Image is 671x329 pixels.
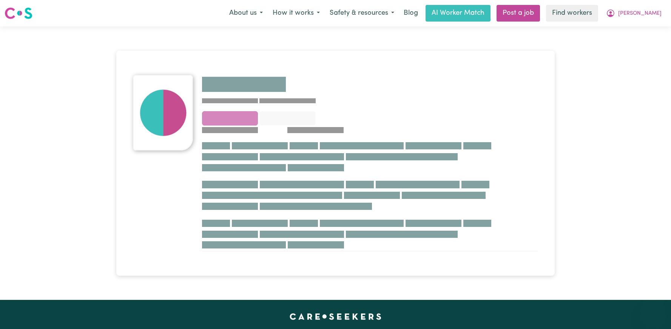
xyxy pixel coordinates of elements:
a: Blog [399,5,423,22]
span: [PERSON_NAME] [618,9,662,18]
a: Careseekers home page [290,313,381,320]
img: Careseekers logo [5,6,32,20]
button: Safety & resources [325,5,399,21]
a: Careseekers logo [5,5,32,22]
iframe: Button to launch messaging window [641,299,665,323]
button: My Account [601,5,666,21]
a: AI Worker Match [426,5,491,22]
a: Post a job [497,5,540,22]
button: How it works [268,5,325,21]
button: About us [224,5,268,21]
a: Find workers [546,5,598,22]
